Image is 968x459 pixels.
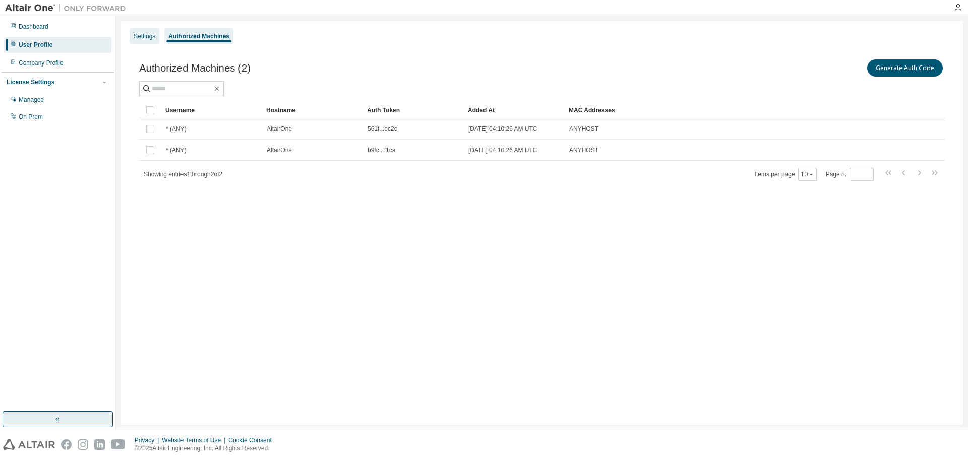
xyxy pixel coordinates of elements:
[367,102,460,118] div: Auth Token
[468,146,537,154] span: [DATE] 04:10:26 AM UTC
[867,59,943,77] button: Generate Auth Code
[569,102,839,118] div: MAC Addresses
[267,146,292,154] span: AltairOne
[5,3,131,13] img: Altair One
[569,125,598,133] span: ANYHOST
[368,146,395,154] span: b9fc...f1ca
[135,436,162,444] div: Privacy
[61,439,72,450] img: facebook.svg
[569,146,598,154] span: ANYHOST
[111,439,126,450] img: youtube.svg
[267,125,292,133] span: AltairOne
[368,125,397,133] span: 561f...ec2c
[139,62,251,74] span: Authorized Machines (2)
[801,170,814,178] button: 10
[266,102,359,118] div: Hostname
[19,113,43,121] div: On Prem
[134,32,155,40] div: Settings
[135,444,278,453] p: © 2025 Altair Engineering, Inc. All Rights Reserved.
[19,41,52,49] div: User Profile
[19,96,44,104] div: Managed
[755,168,817,181] span: Items per page
[826,168,874,181] span: Page n.
[468,125,537,133] span: [DATE] 04:10:26 AM UTC
[168,32,229,40] div: Authorized Machines
[166,125,187,133] span: * (ANY)
[3,439,55,450] img: altair_logo.svg
[166,146,187,154] span: * (ANY)
[228,436,277,444] div: Cookie Consent
[19,59,64,67] div: Company Profile
[162,436,228,444] div: Website Terms of Use
[94,439,105,450] img: linkedin.svg
[165,102,258,118] div: Username
[78,439,88,450] img: instagram.svg
[468,102,561,118] div: Added At
[7,78,54,86] div: License Settings
[144,171,222,178] span: Showing entries 1 through 2 of 2
[19,23,48,31] div: Dashboard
